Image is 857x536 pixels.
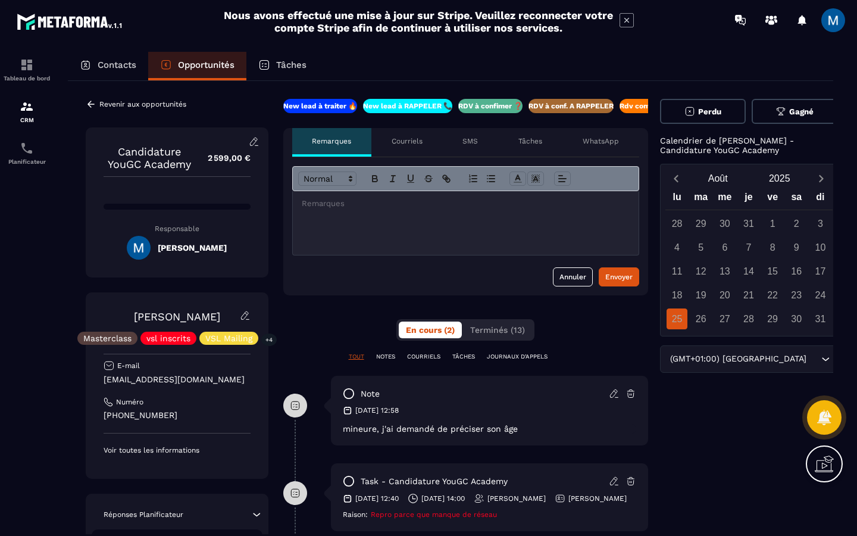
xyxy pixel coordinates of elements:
p: VSL Mailing [205,334,252,342]
p: NOTES [376,353,395,361]
a: Opportunités [148,52,246,80]
div: 30 [714,213,735,234]
div: lu [665,189,689,210]
div: 13 [714,261,735,282]
div: 7 [738,237,759,258]
div: 28 [667,213,687,234]
div: 12 [690,261,711,282]
div: 15 [762,261,783,282]
p: TÂCHES [452,353,475,361]
div: 24 [810,285,831,306]
div: Calendar wrapper [665,189,833,329]
p: JOURNAUX D'APPELS [487,353,548,361]
p: New lead à traiter 🔥 [283,101,357,111]
p: Revenir aux opportunités [99,100,186,108]
p: Responsable [104,225,251,233]
p: Voir toutes les informations [104,445,251,455]
p: task - Candidature YouGC Academy [361,476,508,487]
div: me [713,189,737,210]
p: New lead à RAPPELER 📞 [363,101,452,111]
span: Gagné [789,107,814,116]
div: 27 [714,308,735,329]
div: 9 [786,237,807,258]
img: formation [20,58,34,72]
p: note [361,388,380,400]
p: [EMAIL_ADDRESS][DOMAIN_NAME] [104,374,251,385]
p: Remarques [312,136,351,146]
div: 6 [714,237,735,258]
p: RDV à conf. A RAPPELER [528,101,614,111]
span: Repro parce que manque de réseau [371,510,497,519]
div: 4 [667,237,687,258]
div: 31 [738,213,759,234]
div: ve [761,189,784,210]
div: 11 [667,261,687,282]
p: Candidature YouGC Academy [104,145,196,170]
div: 26 [690,308,711,329]
div: di [808,189,832,210]
p: Tableau de bord [3,75,51,82]
div: Search for option [660,345,838,373]
p: Opportunités [178,60,234,70]
p: RDV à confimer ❓ [458,101,523,111]
button: En cours (2) [399,322,462,338]
a: formationformationTableau de bord [3,49,51,91]
p: E-mail [117,361,140,370]
span: En cours (2) [406,325,455,335]
p: [DATE] 14:00 [421,494,465,503]
p: [PERSON_NAME] [487,494,546,503]
p: Tâches [276,60,306,70]
div: 5 [690,237,711,258]
p: vsl inscrits [146,334,190,342]
p: Planificateur [3,158,51,165]
span: Terminés (13) [470,325,525,335]
div: 18 [667,285,687,306]
div: 21 [738,285,759,306]
div: 2 [786,213,807,234]
a: formationformationCRM [3,91,51,132]
p: SMS [462,136,478,146]
img: logo [17,11,124,32]
div: 16 [786,261,807,282]
div: 28 [738,308,759,329]
button: Gagné [752,99,838,124]
button: Open months overlay [687,168,749,189]
a: schedulerschedulerPlanificateur [3,132,51,174]
div: 3 [810,213,831,234]
span: Raison: [343,510,368,519]
p: mineure, j'ai demandé de préciser son âge [343,424,636,434]
div: Envoyer [605,271,633,283]
button: Envoyer [599,267,639,286]
p: [PHONE_NUMBER] [104,410,251,421]
div: 17 [810,261,831,282]
h2: Nous avons effectué une mise à jour sur Stripe. Veuillez reconnecter votre compte Stripe afin de ... [223,9,614,34]
p: WhatsApp [583,136,619,146]
div: sa [784,189,808,210]
p: TOUT [349,353,364,361]
span: Perdu [698,107,721,116]
input: Search for option [809,353,818,366]
div: ma [689,189,713,210]
button: Annuler [553,267,593,286]
p: [DATE] 12:40 [355,494,399,503]
p: Contacts [98,60,136,70]
p: Tâches [518,136,542,146]
p: [PERSON_NAME] [568,494,627,503]
button: Previous month [665,170,687,186]
button: Perdu [660,99,746,124]
p: Calendrier de [PERSON_NAME] - Candidature YouGC Academy [660,136,838,155]
div: 25 [667,308,687,329]
p: CRM [3,117,51,123]
div: 10 [810,237,831,258]
button: Next month [811,170,833,186]
p: COURRIELS [407,353,440,361]
div: 1 [762,213,783,234]
div: 29 [762,308,783,329]
div: je [737,189,761,210]
img: formation [20,99,34,114]
div: 30 [786,308,807,329]
h5: [PERSON_NAME] [158,243,227,253]
div: 20 [714,285,735,306]
div: 8 [762,237,783,258]
button: Terminés (13) [463,322,532,338]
